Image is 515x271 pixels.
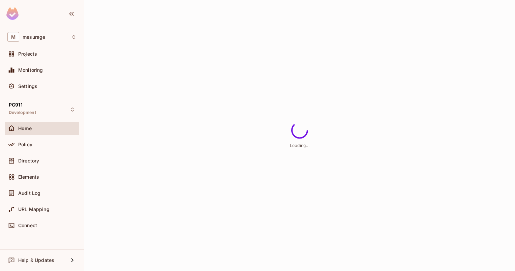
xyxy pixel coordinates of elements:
span: Directory [18,158,39,163]
span: Projects [18,51,37,57]
span: Monitoring [18,67,43,73]
span: Policy [18,142,32,147]
span: Help & Updates [18,258,54,263]
span: Elements [18,174,39,180]
span: M [7,32,19,42]
span: Development [9,110,36,115]
span: Workspace: mesurage [23,34,45,40]
span: URL Mapping [18,207,50,212]
span: PG911 [9,102,23,108]
img: SReyMgAAAABJRU5ErkJggg== [6,7,19,20]
span: Audit Log [18,190,40,196]
span: Connect [18,223,37,228]
span: Home [18,126,32,131]
span: Loading... [290,143,309,148]
span: Settings [18,84,37,89]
